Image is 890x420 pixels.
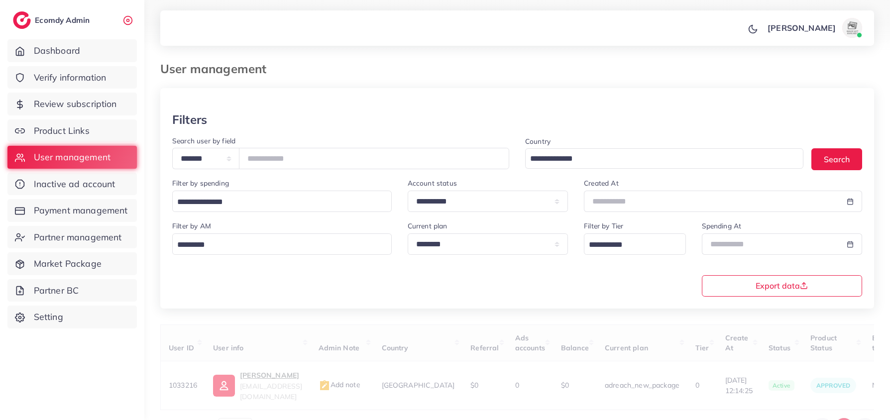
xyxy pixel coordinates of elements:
a: [PERSON_NAME]avatar [762,18,866,38]
h3: User management [160,62,274,76]
h3: Filters [172,112,207,127]
span: Export data [756,282,808,290]
label: Filter by spending [172,178,229,188]
label: Search user by field [172,136,235,146]
a: Review subscription [7,93,137,115]
img: logo [13,11,31,29]
a: Product Links [7,119,137,142]
button: Export data [702,275,863,297]
a: Dashboard [7,39,137,62]
a: Verify information [7,66,137,89]
label: Country [525,136,551,146]
a: Payment management [7,199,137,222]
img: avatar [842,18,862,38]
a: Setting [7,306,137,328]
span: Product Links [34,124,90,137]
label: Account status [408,178,457,188]
div: Search for option [584,233,685,255]
span: Inactive ad account [34,178,115,191]
input: Search for option [527,151,790,167]
input: Search for option [174,195,379,210]
span: Partner BC [34,284,79,297]
span: Setting [34,311,63,323]
input: Search for option [174,237,379,253]
button: Search [811,148,862,170]
a: Partner management [7,226,137,249]
p: [PERSON_NAME] [768,22,836,34]
span: Verify information [34,71,107,84]
a: logoEcomdy Admin [13,11,92,29]
a: User management [7,146,137,169]
span: Review subscription [34,98,117,110]
label: Spending At [702,221,742,231]
div: Search for option [525,148,803,169]
a: Market Package [7,252,137,275]
input: Search for option [585,237,672,253]
label: Created At [584,178,619,188]
label: Current plan [408,221,447,231]
a: Inactive ad account [7,173,137,196]
h2: Ecomdy Admin [35,15,92,25]
a: Partner BC [7,279,137,302]
span: Dashboard [34,44,80,57]
span: User management [34,151,111,164]
div: Search for option [172,191,392,212]
div: Search for option [172,233,392,255]
span: Partner management [34,231,122,244]
span: Market Package [34,257,102,270]
label: Filter by Tier [584,221,623,231]
span: Payment management [34,204,128,217]
label: Filter by AM [172,221,211,231]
